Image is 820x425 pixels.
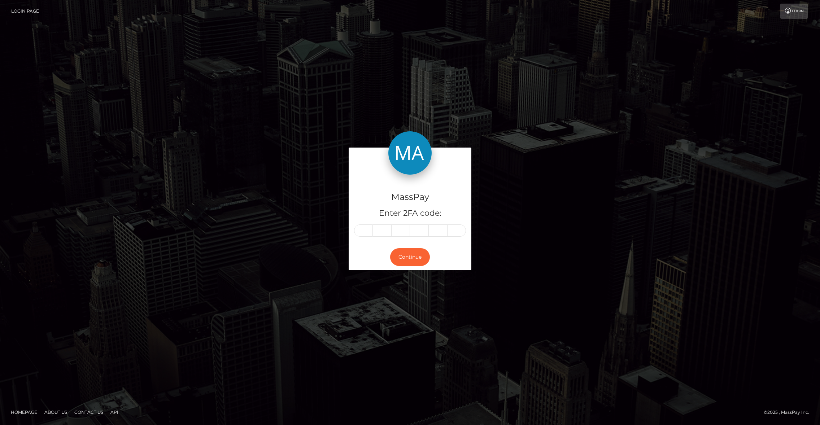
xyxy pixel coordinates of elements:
[71,407,106,418] a: Contact Us
[8,407,40,418] a: Homepage
[354,208,466,219] h5: Enter 2FA code:
[780,4,808,19] a: Login
[390,248,430,266] button: Continue
[764,408,815,416] div: © 2025 , MassPay Inc.
[108,407,121,418] a: API
[11,4,39,19] a: Login Page
[354,191,466,203] h4: MassPay
[42,407,70,418] a: About Us
[388,131,432,175] img: MassPay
